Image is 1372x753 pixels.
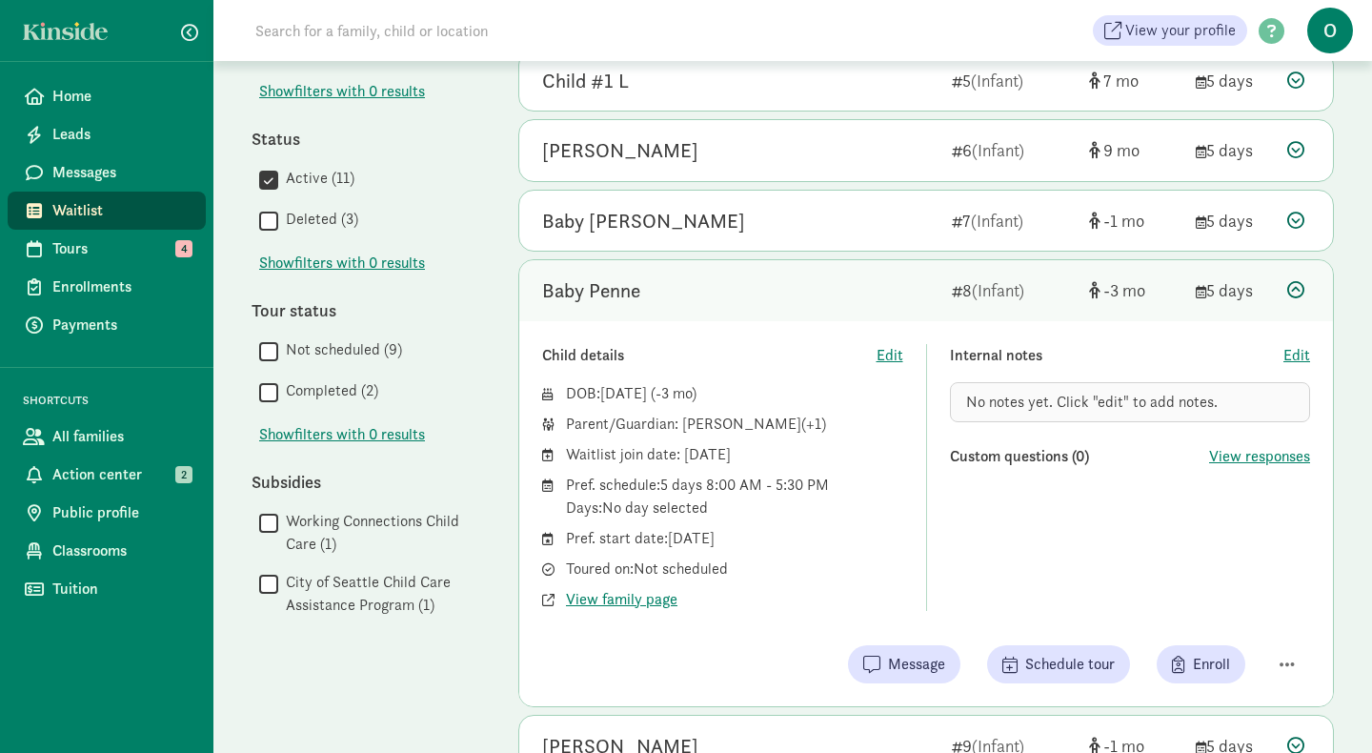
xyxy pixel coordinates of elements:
div: 5 days [1196,68,1272,93]
a: Action center 2 [8,456,206,494]
span: Tours [52,237,191,260]
button: Message [848,645,960,683]
a: Leads [8,115,206,153]
span: 2 [175,466,192,483]
a: All families [8,417,206,456]
span: Payments [52,314,191,336]
div: 8 [952,277,1074,303]
div: Status [252,126,480,152]
span: (Infant) [972,139,1024,161]
a: Tuition [8,570,206,608]
span: O [1307,8,1353,53]
button: Showfilters with 0 results [259,252,425,275]
span: Enrollments [52,275,191,298]
button: Schedule tour [987,645,1130,683]
a: Waitlist [8,192,206,230]
span: Public profile [52,501,191,524]
span: 7 [1103,70,1139,92]
div: 5 days [1196,277,1272,303]
div: Pref. start date: [DATE] [566,527,903,550]
span: -3 [1103,279,1145,301]
label: Working Connections Child Care (1) [278,510,480,556]
a: Tours 4 [8,230,206,268]
div: Child #1 L [542,66,629,96]
span: 9 [1103,139,1140,161]
div: Toured on: Not scheduled [566,558,903,580]
label: Active (11) [278,167,354,190]
label: Not scheduled (9) [278,338,402,361]
span: -1 [1103,210,1144,232]
div: Custom questions (0) [950,445,1210,468]
a: Public profile [8,494,206,532]
div: 5 days [1196,208,1272,234]
span: 4 [175,240,192,257]
div: 5 days [1196,137,1272,163]
span: Action center [52,463,191,486]
div: Baby Hiatt-Moore [542,206,745,236]
span: Schedule tour [1025,653,1115,676]
span: Tuition [52,578,191,600]
button: Edit [1283,344,1310,367]
span: No notes yet. Click "edit" to add notes. [966,392,1218,412]
label: Completed (2) [278,379,378,402]
button: View responses [1209,445,1310,468]
a: Classrooms [8,532,206,570]
div: Vedha Keelveedhi [542,135,698,166]
input: Search for a family, child or location [244,11,778,50]
div: 5 [952,68,1074,93]
div: Tour status [252,297,480,323]
div: [object Object] [1089,277,1180,303]
span: (Infant) [972,279,1024,301]
button: Showfilters with 0 results [259,423,425,446]
div: Parent/Guardian: [PERSON_NAME] (+1) [566,413,903,436]
div: 6 [952,137,1074,163]
span: Enroll [1193,653,1230,676]
span: Show filters with 0 results [259,252,425,275]
span: Home [52,85,191,108]
span: (Infant) [971,210,1023,232]
button: Enroll [1157,645,1245,683]
a: View your profile [1093,15,1247,46]
div: Baby Penne [542,275,640,306]
a: Home [8,77,206,115]
span: Classrooms [52,539,191,562]
div: Internal notes [950,344,1284,367]
span: (Infant) [971,70,1023,92]
button: Showfilters with 0 results [259,80,425,103]
div: Waitlist join date: [DATE] [566,443,903,466]
span: Leads [52,123,191,146]
span: Show filters with 0 results [259,80,425,103]
span: Waitlist [52,199,191,222]
iframe: Chat Widget [1277,661,1372,753]
div: Child details [542,344,877,367]
div: [object Object] [1089,68,1180,93]
a: Enrollments [8,268,206,306]
a: Payments [8,306,206,344]
span: View your profile [1125,19,1236,42]
div: 7 [952,208,1074,234]
a: Messages [8,153,206,192]
div: DOB: ( ) [566,382,903,405]
span: Message [888,653,945,676]
div: Subsidies [252,469,480,495]
button: Edit [877,344,903,367]
span: [DATE] [600,383,647,403]
span: Messages [52,161,191,184]
label: Deleted (3) [278,208,358,231]
div: Pref. schedule: 5 days 8:00 AM - 5:30 PM Days: No day selected [566,474,903,519]
div: [object Object] [1089,208,1180,234]
label: City of Seattle Child Care Assistance Program (1) [278,571,480,617]
div: [object Object] [1089,137,1180,163]
span: All families [52,425,191,448]
button: View family page [566,588,677,611]
span: Show filters with 0 results [259,423,425,446]
span: -3 [656,383,692,403]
